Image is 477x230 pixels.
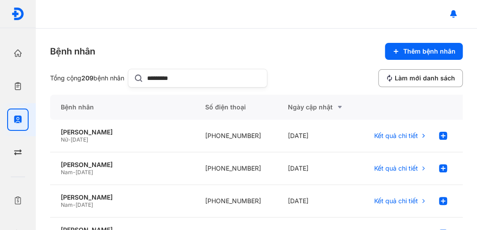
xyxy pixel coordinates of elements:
[61,169,73,176] span: Nam
[61,128,184,136] div: [PERSON_NAME]
[11,7,25,21] img: logo
[73,169,76,176] span: -
[277,185,360,217] div: [DATE]
[61,201,73,208] span: Nam
[50,95,194,120] div: Bệnh nhân
[194,152,277,185] div: [PHONE_NUMBER]
[288,102,349,113] div: Ngày cập nhật
[73,201,76,208] span: -
[50,45,95,58] div: Bệnh nhân
[76,169,93,176] span: [DATE]
[61,161,184,169] div: [PERSON_NAME]
[277,120,360,152] div: [DATE]
[50,74,124,82] div: Tổng cộng bệnh nhân
[71,136,88,143] span: [DATE]
[194,185,277,217] div: [PHONE_NUMBER]
[194,120,277,152] div: [PHONE_NUMBER]
[403,47,456,55] span: Thêm bệnh nhân
[61,136,68,143] span: Nữ
[81,74,93,82] span: 209
[395,74,455,82] span: Làm mới danh sách
[194,95,277,120] div: Số điện thoại
[385,43,463,60] button: Thêm bệnh nhân
[374,197,418,205] span: Kết quả chi tiết
[61,193,184,201] div: [PERSON_NAME]
[378,69,463,87] button: Làm mới danh sách
[277,152,360,185] div: [DATE]
[68,136,71,143] span: -
[374,132,418,140] span: Kết quả chi tiết
[76,201,93,208] span: [DATE]
[374,164,418,172] span: Kết quả chi tiết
